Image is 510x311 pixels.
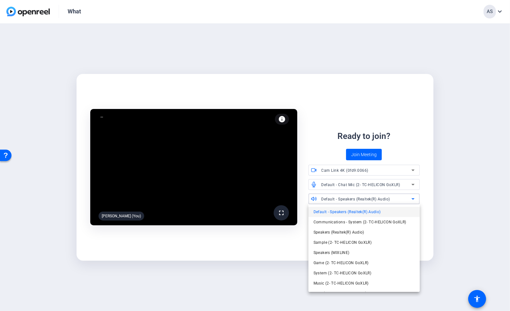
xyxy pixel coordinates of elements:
span: Communications - System (2- TC-HELICON GoXLR) [314,218,406,226]
span: Speakers (Realtek(R) Audio) [314,228,364,236]
span: Chat (2- TC-HELICON GoXLR) [314,290,367,297]
span: Default - Speakers (Realtek(R) Audio) [314,208,381,216]
span: Sample (2- TC-HELICON GoXLR) [314,239,372,246]
span: Game (2- TC-HELICON GoXLR) [314,259,369,267]
span: Music (2- TC-HELICON GoXLR) [314,279,369,287]
span: Speakers (MIXLINE) [314,249,350,257]
span: System (2- TC-HELICON GoXLR) [314,269,372,277]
